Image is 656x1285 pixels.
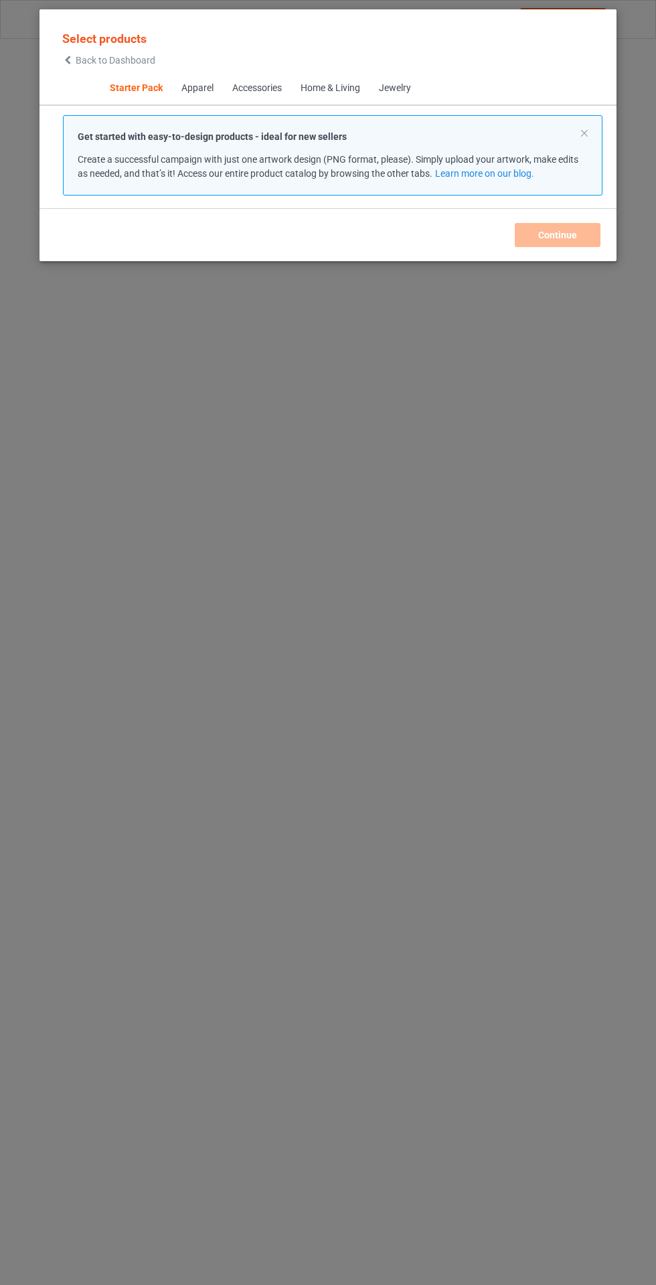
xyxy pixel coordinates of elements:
span: Select products [62,31,147,46]
a: Learn more on our blog. [434,168,534,179]
span: Back to Dashboard [76,55,155,66]
div: Jewelry [378,82,410,95]
span: Starter Pack [100,72,171,104]
div: Home & Living [300,82,359,95]
strong: Get started with easy-to-design products - ideal for new sellers [78,131,347,142]
span: Create a successful campaign with just one artwork design (PNG format, please). Simply upload you... [78,154,578,179]
div: Accessories [232,82,281,95]
div: Apparel [181,82,213,95]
